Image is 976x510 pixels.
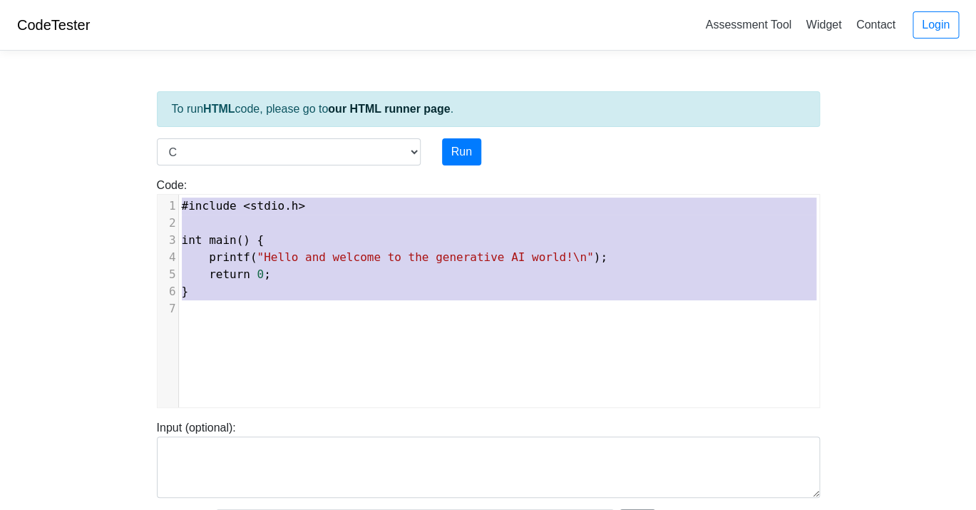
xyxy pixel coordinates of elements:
[182,285,189,298] span: }
[292,199,299,213] span: h
[182,250,607,264] span: ( );
[17,17,90,33] a: CodeTester
[442,138,481,165] button: Run
[209,267,250,281] span: return
[209,233,237,247] span: main
[800,13,847,36] a: Widget
[182,233,264,247] span: () {
[250,199,284,213] span: stdio
[257,267,264,281] span: 0
[158,300,178,317] div: 7
[182,199,237,213] span: #include
[146,177,831,408] div: Code:
[157,91,820,127] div: To run code, please go to .
[158,249,178,266] div: 4
[257,250,593,264] span: "Hello and welcome to the generative AI world!\n"
[158,198,178,215] div: 1
[146,419,831,498] div: Input (optional):
[182,199,305,213] span: .
[203,103,235,115] strong: HTML
[243,199,250,213] span: <
[298,199,305,213] span: >
[158,266,178,283] div: 5
[851,13,901,36] a: Contact
[158,283,178,300] div: 6
[182,267,271,281] span: ;
[699,13,797,36] a: Assessment Tool
[158,215,178,232] div: 2
[158,232,178,249] div: 3
[913,11,959,39] a: Login
[182,233,202,247] span: int
[209,250,250,264] span: printf
[328,103,450,115] a: our HTML runner page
